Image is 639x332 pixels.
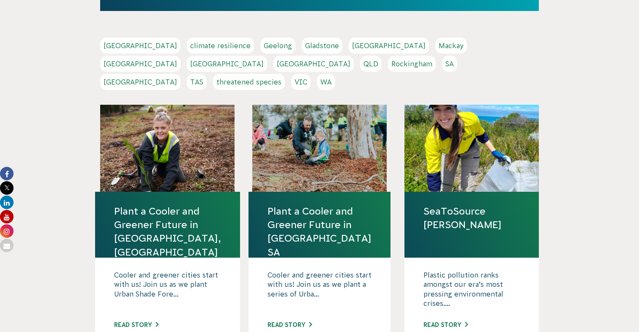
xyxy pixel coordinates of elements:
[114,270,221,313] p: Cooler and greener cities start with us! Join us as we plant Urban Shade Fore...
[100,74,180,90] a: [GEOGRAPHIC_DATA]
[187,38,254,54] a: climate resilience
[317,74,335,90] a: WA
[260,38,295,54] a: Geelong
[268,321,312,328] a: Read story
[349,38,429,54] a: [GEOGRAPHIC_DATA]
[187,74,207,90] a: TAS
[187,56,267,72] a: [GEOGRAPHIC_DATA]
[360,56,382,72] a: QLD
[388,56,436,72] a: Rockingham
[291,74,311,90] a: VIC
[435,38,467,54] a: Mackay
[268,270,371,313] p: Cooler and greener cities start with us! Join us as we plant a series of Urba...
[114,204,221,259] a: Plant a Cooler and Greener Future in [GEOGRAPHIC_DATA], [GEOGRAPHIC_DATA]
[442,56,457,72] a: SA
[100,56,180,72] a: [GEOGRAPHIC_DATA]
[273,56,354,72] a: [GEOGRAPHIC_DATA]
[423,321,468,328] a: Read story
[213,74,285,90] a: threatened species
[302,38,342,54] a: Gladstone
[114,321,158,328] a: Read story
[423,270,520,313] p: Plastic pollution ranks amongst our era’s most pressing environmental crises....
[423,204,520,231] a: SeaToSource [PERSON_NAME]
[268,204,371,259] a: Plant a Cooler and Greener Future in [GEOGRAPHIC_DATA] SA
[100,38,180,54] a: [GEOGRAPHIC_DATA]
